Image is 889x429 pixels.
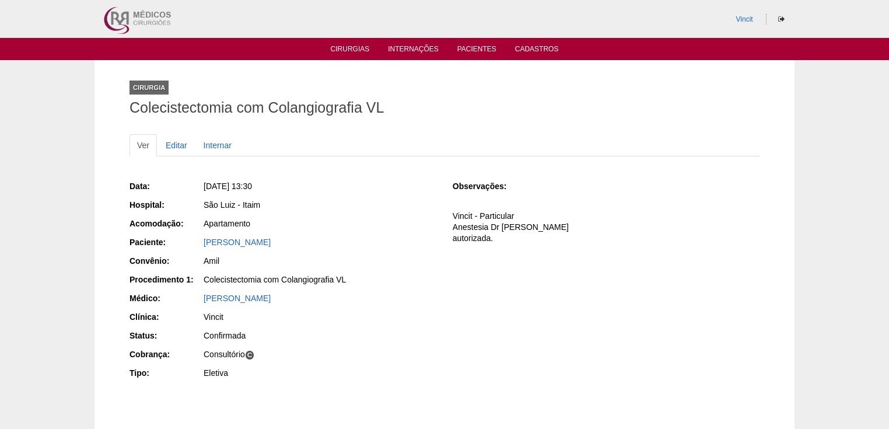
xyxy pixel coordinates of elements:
[204,294,271,303] a: [PERSON_NAME]
[129,81,169,95] div: Cirurgia
[204,218,436,229] div: Apartamento
[204,199,436,211] div: São Luiz - Itaim
[129,348,202,360] div: Cobrança:
[204,182,252,191] span: [DATE] 13:30
[453,180,526,192] div: Observações:
[158,134,195,156] a: Editar
[204,238,271,247] a: [PERSON_NAME]
[196,134,239,156] a: Internar
[778,16,785,23] i: Sair
[388,45,439,57] a: Internações
[129,255,202,267] div: Convênio:
[515,45,559,57] a: Cadastros
[204,330,436,341] div: Confirmada
[331,45,370,57] a: Cirurgias
[129,180,202,192] div: Data:
[736,15,753,23] a: Vincit
[129,236,202,248] div: Paciente:
[129,199,202,211] div: Hospital:
[204,348,436,360] div: Consultório
[129,218,202,229] div: Acomodação:
[204,367,436,379] div: Eletiva
[204,311,436,323] div: Vincit
[129,274,202,285] div: Procedimento 1:
[204,255,436,267] div: Amil
[129,292,202,304] div: Médico:
[129,100,759,115] h1: Colecistectomia com Colangiografia VL
[129,311,202,323] div: Clínica:
[129,134,157,156] a: Ver
[457,45,496,57] a: Pacientes
[453,211,759,244] p: Vincit - Particular Anestesia Dr [PERSON_NAME] autorizada.
[245,350,255,360] span: C
[129,330,202,341] div: Status:
[204,274,436,285] div: Colecistectomia com Colangiografia VL
[129,367,202,379] div: Tipo:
